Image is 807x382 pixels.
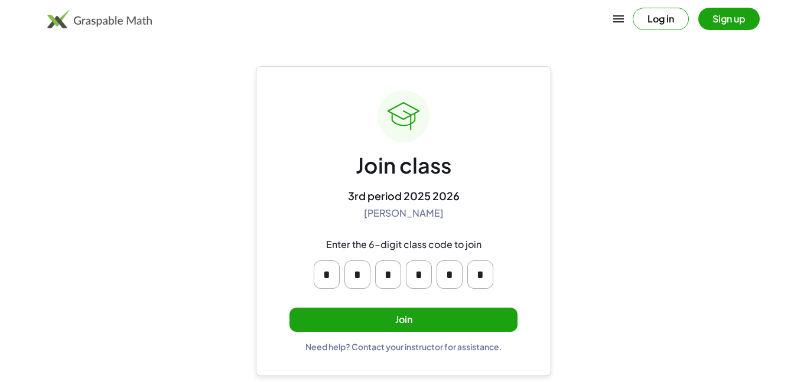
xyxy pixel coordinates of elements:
[364,207,444,220] div: [PERSON_NAME]
[356,152,451,179] div: Join class
[348,189,460,203] div: 3rd period 2025 2026
[326,239,481,251] div: Enter the 6-digit class code to join
[289,308,518,332] button: Join
[344,260,370,289] input: Please enter OTP character 2
[305,341,502,352] div: Need help? Contact your instructor for assistance.
[633,8,689,30] button: Log in
[314,260,340,289] input: Please enter OTP character 1
[698,8,760,30] button: Sign up
[437,260,463,289] input: Please enter OTP character 5
[406,260,432,289] input: Please enter OTP character 4
[375,260,401,289] input: Please enter OTP character 3
[467,260,493,289] input: Please enter OTP character 6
